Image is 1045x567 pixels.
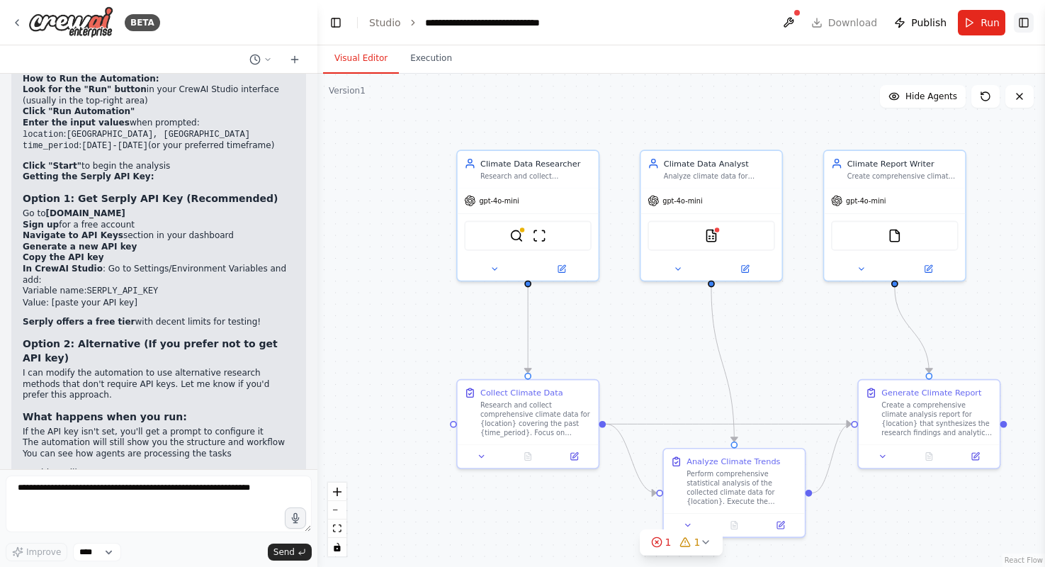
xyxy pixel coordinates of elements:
[880,85,966,108] button: Hide Agents
[23,74,159,84] strong: How to Run the Automation:
[1005,556,1043,564] a: React Flow attribution
[399,44,463,74] button: Execution
[23,468,295,479] p: Would you like me to:
[23,106,135,116] strong: Click "Run Automation"
[761,518,801,532] button: Open in side panel
[480,387,563,398] div: Collect Climate Data
[369,16,582,30] nav: breadcrumb
[23,411,187,422] strong: What happens when you run:
[640,529,723,556] button: 11
[23,140,295,152] li: : (or your preferred timeframe)
[23,449,295,460] li: You can see how agents are processing the tasks
[244,51,278,68] button: Switch to previous chat
[326,13,346,33] button: Hide left sidebar
[713,262,777,276] button: Open in side panel
[23,230,123,240] strong: Navigate to API Keys
[710,518,758,532] button: No output available
[687,456,780,467] div: Analyze Climate Trends
[6,543,67,561] button: Improve
[1014,13,1034,33] button: Show right sidebar
[509,229,523,242] img: SerplyWebSearchTool
[23,264,295,308] li: : Go to Settings/Environment Variables and add:
[847,172,959,181] div: Create comprehensive climate analysis reports based on research findings and data analysis. Gener...
[23,129,295,141] li: :
[23,172,154,181] strong: Getting the Serply API Key:
[694,535,701,549] span: 1
[328,538,346,556] button: toggle interactivity
[479,196,519,206] span: gpt-4o-mini
[981,16,1000,30] span: Run
[23,298,295,309] li: Value: [paste your API key]
[504,449,552,463] button: No output available
[881,387,981,398] div: Generate Climate Report
[46,208,125,218] a: [DOMAIN_NAME]
[456,150,599,281] div: Climate Data ResearcherResearch and collect comprehensive climate data from reliable sources abou...
[480,172,592,181] div: Research and collect comprehensive climate data from reliable sources about {location} for the pa...
[706,287,740,442] g: Edge from 0b5700f6-7f0e-4fc9-a961-eae139f64c4a to 75c4f9ee-a002-40d2-894a-e81c9c0e64e0
[23,427,295,438] li: If the API key isn't set, you'll get a prompt to configure it
[823,150,966,281] div: Climate Report WriterCreate comprehensive climate analysis reports based on research findings and...
[86,286,158,296] code: SERPLY_API_KEY
[26,546,61,558] span: Improve
[323,44,399,74] button: Visual Editor
[606,418,851,430] g: Edge from dcf152db-71c7-45fc-b0ae-81093fb2a722 to c3bc678d-86d2-4ab1-8043-13460bdf62f6
[958,10,1005,35] button: Run
[23,141,79,151] code: time_period
[328,483,346,556] div: React Flow controls
[911,16,947,30] span: Publish
[23,84,147,94] strong: Look for the "Run" button
[23,208,295,220] li: Go to
[23,84,295,106] li: in your CrewAI Studio interface (usually in the top-right area)
[555,449,594,463] button: Open in side panel
[664,172,775,181] div: Analyze climate data for {location} to identify trends, patterns, and anomalies. Calculate statis...
[888,10,952,35] button: Publish
[23,220,59,230] strong: Sign up
[23,317,135,327] strong: Serply offers a free tier
[888,229,901,242] img: FileReadTool
[662,196,702,206] span: gpt-4o-mini
[273,546,295,558] span: Send
[889,287,935,373] g: Edge from 80fde6ed-3522-4a24-8c66-acbbec0373a7 to c3bc678d-86d2-4ab1-8043-13460bdf62f6
[704,229,718,242] img: CSVSearchTool
[328,483,346,501] button: zoom in
[23,252,104,262] strong: Copy the API key
[23,368,295,401] p: I can modify the automation to use alternative research methods that don't require API keys. Let ...
[480,158,592,169] div: Climate Data Researcher
[268,544,312,561] button: Send
[23,317,295,328] p: with decent limits for testing!
[81,141,148,151] code: [DATE]-[DATE]
[23,230,295,242] li: section in your dashboard
[23,338,278,364] strong: Option 2: Alternative (If you prefer not to get API key)
[687,470,798,507] div: Perform comprehensive statistical analysis of the collected climate data for {location}. Execute ...
[328,520,346,538] button: fit view
[662,448,806,538] div: Analyze Climate TrendsPerform comprehensive statistical analysis of the collected climate data fo...
[28,6,113,38] img: Logo
[905,449,953,463] button: No output available
[529,262,594,276] button: Open in side panel
[23,118,130,128] strong: Enter the input values
[23,242,137,252] strong: Generate a new API key
[23,286,295,298] li: Variable name:
[283,51,306,68] button: Start a new chat
[533,229,546,242] img: ScrapeWebsiteTool
[896,262,960,276] button: Open in side panel
[328,501,346,520] button: zoom out
[846,196,886,206] span: gpt-4o-mini
[23,130,64,140] code: location
[329,85,366,96] div: Version 1
[125,14,160,31] div: BETA
[23,220,295,231] li: for a free account
[23,161,81,171] strong: Click "Start"
[640,150,783,281] div: Climate Data AnalystAnalyze climate data for {location} to identify trends, patterns, and anomali...
[881,401,993,438] div: Create a comprehensive climate analysis report for {location} that synthesizes the research findi...
[23,437,295,449] li: The automation will still show you the structure and workflow
[905,91,957,102] span: Hide Agents
[369,17,401,28] a: Studio
[857,379,1000,469] div: Generate Climate ReportCreate a comprehensive climate analysis report for {location} that synthes...
[23,161,295,172] li: to begin the analysis
[67,130,250,140] code: [GEOGRAPHIC_DATA], [GEOGRAPHIC_DATA]
[480,401,592,438] div: Research and collect comprehensive climate data for {location} covering the past {time_period}. F...
[812,418,851,498] g: Edge from 75c4f9ee-a002-40d2-894a-e81c9c0e64e0 to c3bc678d-86d2-4ab1-8043-13460bdf62f6
[23,118,295,152] li: when prompted:
[456,379,599,469] div: Collect Climate DataResearch and collect comprehensive climate data for {location} covering the p...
